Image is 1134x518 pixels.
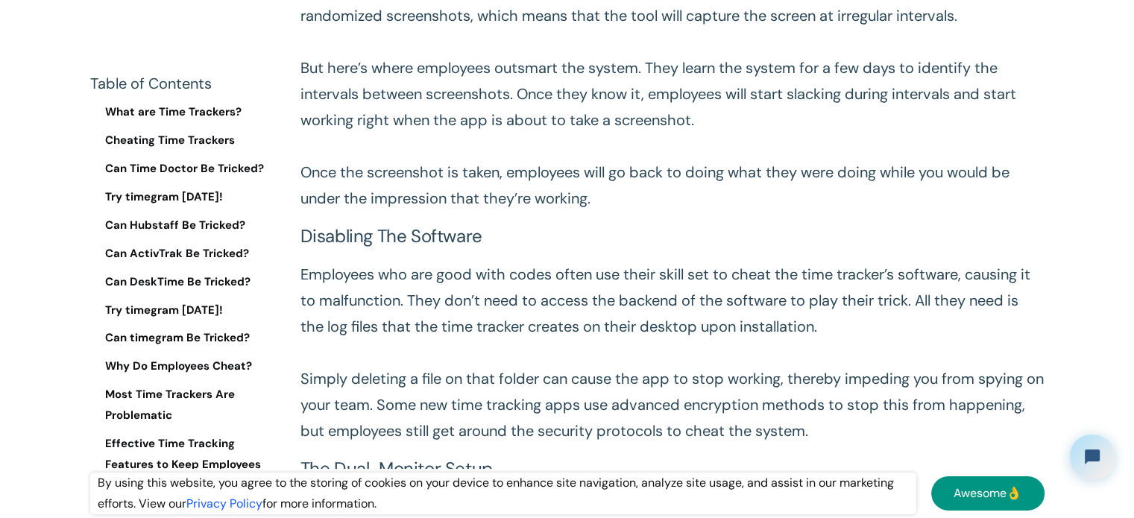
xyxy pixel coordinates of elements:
[300,262,1045,444] p: Employees who are good with codes often use their skill set to cheat the time tracker’s software,...
[90,244,277,265] a: Can ActivTrak Be Tricked?
[90,300,277,321] a: Try timegram [DATE]!
[931,476,1045,511] a: Awesome👌
[90,329,277,350] a: Can timegram Be Tricked?
[90,385,277,427] a: Most Time Trackers Are Problematic
[90,272,277,293] a: Can DeskTime Be Tricked?
[90,473,916,514] div: By using this website, you agree to the storing of cookies on your device to enhance site navigat...
[90,75,277,95] div: Table of Contents
[300,227,1045,247] h3: Disabling the software
[300,459,1045,479] h3: The dual-monitor setup
[90,103,277,124] a: What are Time Trackers?
[90,435,277,497] a: Effective Time Tracking Features to Keep Employees from Cheating
[90,159,277,180] a: Can Time Doctor Be Tricked?
[90,216,277,237] a: Can Hubstaff Be Tricked?
[90,131,277,152] a: Cheating Time Trackers
[90,188,277,209] a: Try timegram [DATE]!
[90,357,277,378] a: Why Do Employees Cheat?
[186,496,262,511] a: Privacy Policy
[1057,422,1127,492] iframe: Tidio Chat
